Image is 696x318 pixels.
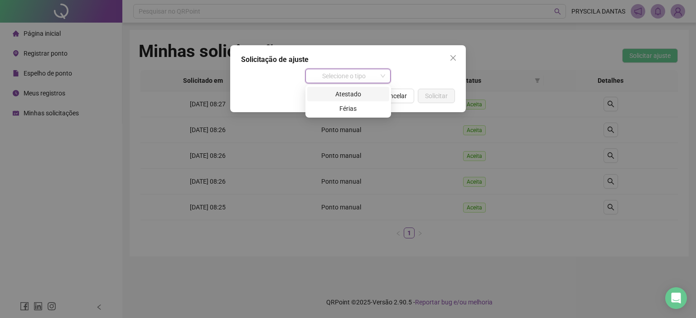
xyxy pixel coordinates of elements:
[241,54,455,65] div: Solicitação de ajuste
[313,89,384,99] div: Atestado
[665,287,687,309] div: Open Intercom Messenger
[382,91,407,101] span: Cancelar
[313,104,384,114] div: Férias
[418,89,455,103] button: Solicitar
[375,89,414,103] button: Cancelar
[449,54,457,62] span: close
[307,87,389,101] div: Atestado
[446,51,460,65] button: Close
[307,101,389,116] div: Férias
[311,69,386,83] span: Selecione o tipo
